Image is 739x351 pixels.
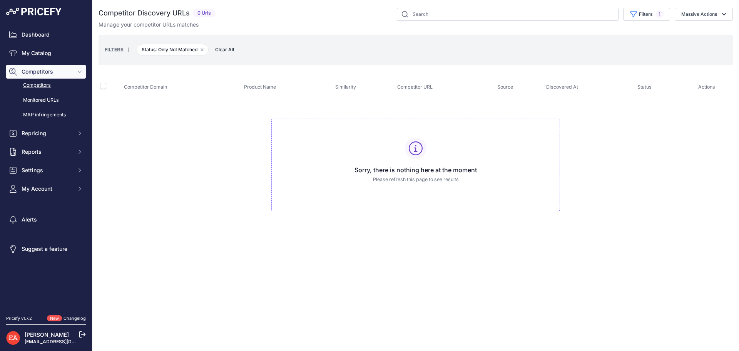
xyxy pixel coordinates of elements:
span: Competitor URL [397,84,433,90]
button: Reports [6,145,86,159]
a: [PERSON_NAME] [25,331,69,338]
a: MAP infringements [6,108,86,122]
span: Settings [22,166,72,174]
a: [EMAIL_ADDRESS][DOMAIN_NAME] [25,339,105,344]
span: New [47,315,62,322]
span: Repricing [22,129,72,137]
span: Actions [698,84,715,90]
span: Product Name [244,84,276,90]
button: Filters1 [623,8,670,21]
h3: Sorry, there is nothing here at the moment [278,165,553,175]
a: Changelog [64,316,86,321]
span: 1 [655,10,664,18]
span: My Account [22,185,72,193]
p: Manage your competitor URLs matches [99,21,199,29]
span: Source [497,84,513,90]
a: Suggest a feature [6,242,86,256]
img: Pricefy Logo [6,8,62,15]
a: Monitored URLs [6,94,86,107]
nav: Sidebar [6,28,86,306]
p: Please refresh this page to see results [278,176,553,183]
a: Dashboard [6,28,86,42]
span: Reports [22,148,72,156]
button: Competitors [6,65,86,79]
span: 0 Urls [193,9,216,18]
div: Pricefy v1.7.2 [6,315,32,322]
button: Massive Actions [675,8,733,21]
span: Status: Only Not Matched [137,44,209,55]
small: FILTERS [105,47,124,52]
button: Clear All [211,46,238,54]
span: Competitor Domain [124,84,167,90]
span: Similarity [335,84,356,90]
span: Status [637,84,652,90]
h2: Competitor Discovery URLs [99,8,190,18]
a: Competitors [6,79,86,92]
small: | [124,47,134,52]
button: My Account [6,182,86,196]
a: Alerts [6,213,86,227]
a: My Catalog [6,46,86,60]
button: Repricing [6,126,86,140]
span: Discovered At [546,84,578,90]
input: Search [397,8,619,21]
span: Competitors [22,68,72,76]
button: Settings [6,163,86,177]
